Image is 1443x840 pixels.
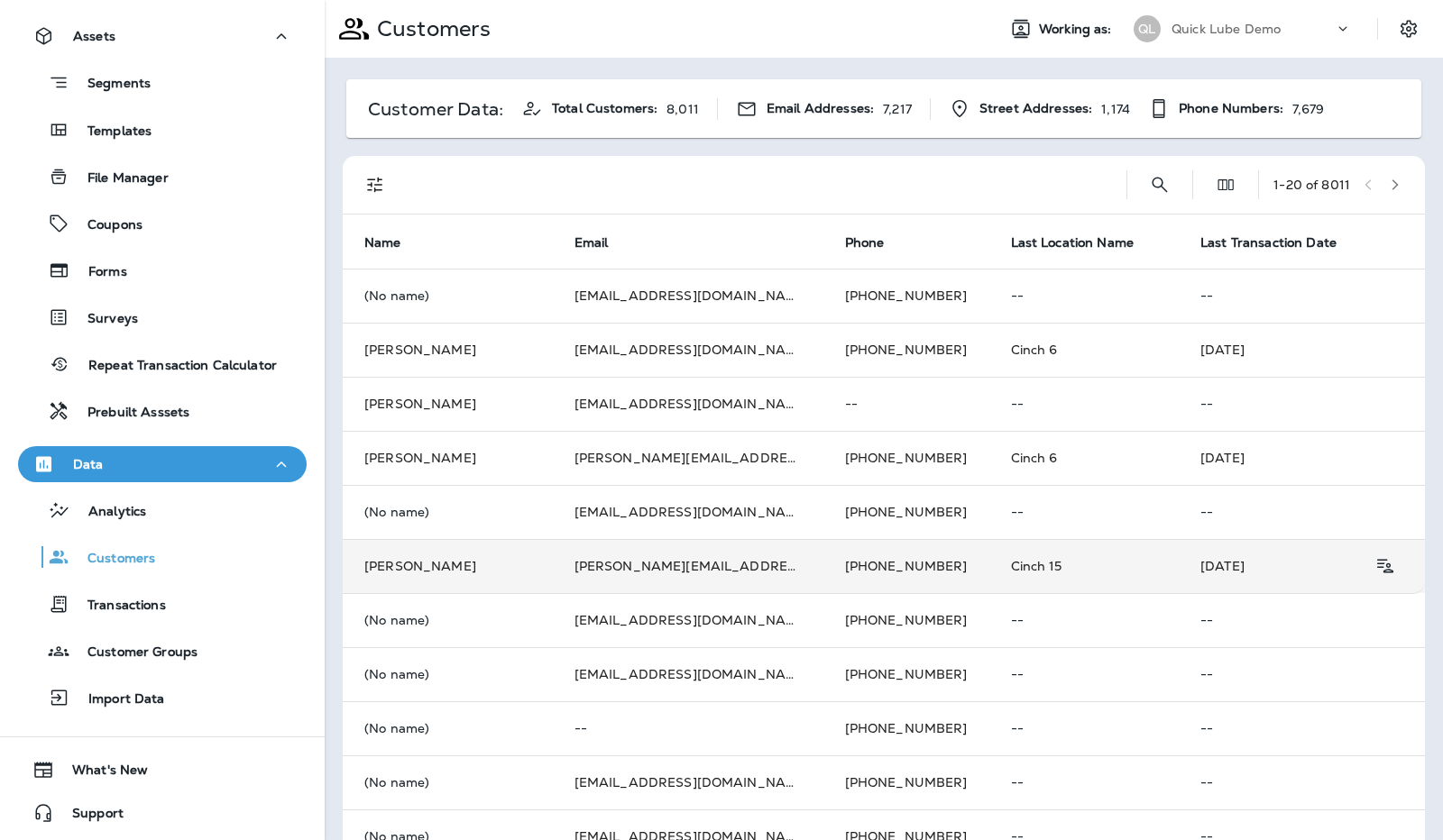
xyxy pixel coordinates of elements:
[553,485,823,539] td: [EMAIL_ADDRESS][DOMAIN_NAME]
[553,593,823,647] td: [EMAIL_ADDRESS][DOMAIN_NAME]
[767,101,874,116] span: Email Addresses:
[553,647,823,701] td: [EMAIL_ADDRESS][DOMAIN_NAME]
[70,504,146,521] p: Analytics
[69,311,138,328] p: Surveys
[364,775,531,790] p: (No name)
[845,234,908,251] span: Phone
[1392,13,1425,45] button: Settings
[553,539,823,593] td: [PERSON_NAME][EMAIL_ADDRESS][PERSON_NAME][PERSON_NAME][DOMAIN_NAME]
[1011,667,1158,681] p: --
[845,397,968,411] p: --
[823,755,989,809] td: [PHONE_NUMBER]
[18,251,307,289] button: Forms
[1292,102,1325,116] p: 7,679
[1200,288,1403,303] p: --
[823,647,989,701] td: [PHONE_NUMBER]
[1200,667,1403,681] p: --
[18,446,307,482] button: Data
[979,101,1092,116] span: Street Addresses:
[823,431,989,485] td: [PHONE_NUMBER]
[73,457,104,471] p: Data
[18,752,307,788] button: What's New
[553,755,823,809] td: [EMAIL_ADDRESS][DOMAIN_NAME]
[574,721,802,735] p: --
[823,539,989,593] td: [PHONE_NUMBER]
[574,234,632,251] span: Email
[69,405,189,422] p: Prebuilt Asssets
[18,632,307,670] button: Customer Groups
[357,167,393,203] button: Filters
[69,76,151,94] p: Segments
[364,234,425,251] span: Name
[823,269,989,323] td: [PHONE_NUMBER]
[69,170,169,187] p: File Manager
[1011,342,1058,358] span: Cinch 6
[70,358,277,375] p: Repeat Transaction Calculator
[1011,613,1158,627] p: --
[1011,558,1062,574] span: Cinch 15
[883,102,912,116] p: 7,217
[1200,721,1403,735] p: --
[364,667,531,681] p: (No name)
[54,762,148,784] span: What's New
[1011,450,1058,466] span: Cinch 6
[1200,505,1403,519] p: --
[343,431,553,485] td: [PERSON_NAME]
[18,538,307,576] button: Customers
[1172,22,1281,36] p: Quick Lube Demo
[18,298,307,336] button: Surveys
[823,323,989,377] td: [PHONE_NUMBER]
[1273,178,1350,192] div: 1 - 20 of 8011
[1200,397,1403,411] p: --
[1011,235,1135,251] span: Last Location Name
[69,551,155,568] p: Customers
[368,102,503,116] p: Customer Data:
[1011,721,1158,735] p: --
[1011,234,1158,251] span: Last Location Name
[18,679,307,717] button: Import Data
[1200,235,1337,251] span: Last Transaction Date
[69,217,142,234] p: Coupons
[553,323,823,377] td: [EMAIL_ADDRESS][DOMAIN_NAME]
[1179,101,1283,116] span: Phone Numbers:
[370,15,491,42] p: Customers
[1200,613,1403,627] p: --
[1208,167,1244,203] button: Edit Fields
[1142,167,1178,203] button: Search Customers
[343,377,553,431] td: [PERSON_NAME]
[364,235,401,251] span: Name
[18,585,307,623] button: Transactions
[343,539,553,593] td: [PERSON_NAME]
[54,806,124,827] span: Support
[18,18,307,54] button: Assets
[1179,539,1382,593] td: [DATE]
[18,205,307,242] button: Coupons
[18,392,307,430] button: Prebuilt Asssets
[18,158,307,196] button: File Manager
[1011,397,1158,411] p: --
[18,63,307,102] button: Segments
[69,598,166,615] p: Transactions
[1179,431,1425,485] td: [DATE]
[18,111,307,149] button: Templates
[364,505,531,519] p: (No name)
[666,102,699,116] p: 8,011
[18,795,307,831] button: Support
[553,377,823,431] td: [EMAIL_ADDRESS][DOMAIN_NAME]
[364,721,531,735] p: (No name)
[1011,775,1158,790] p: --
[1200,775,1403,790] p: --
[73,29,115,43] p: Assets
[552,101,657,116] span: Total Customers:
[823,701,989,755] td: [PHONE_NUMBER]
[1039,22,1116,37] span: Working as:
[574,235,609,251] span: Email
[1011,505,1158,519] p: --
[18,345,307,383] button: Repeat Transaction Calculator
[1134,15,1161,42] div: QL
[69,123,152,141] p: Templates
[70,691,165,708] p: Import Data
[1179,323,1425,377] td: [DATE]
[343,323,553,377] td: [PERSON_NAME]
[1011,288,1158,303] p: --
